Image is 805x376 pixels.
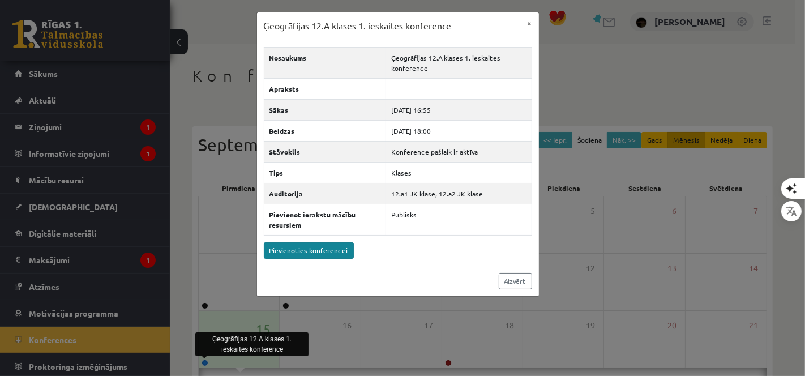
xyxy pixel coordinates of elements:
th: Stāvoklis [264,141,386,162]
th: Nosaukums [264,47,386,78]
th: Pievienot ierakstu mācību resursiem [264,204,386,235]
th: Tips [264,162,386,183]
th: Apraksts [264,78,386,99]
th: Sākas [264,99,386,120]
td: Publisks [386,204,532,235]
td: [DATE] 16:55 [386,99,532,120]
th: Beidzas [264,120,386,141]
a: Pievienoties konferencei [264,242,354,259]
td: Konference pašlaik ir aktīva [386,141,532,162]
button: × [521,12,539,34]
div: Ģeogrāfijas 12.A klases 1. ieskaites konference [195,332,309,356]
td: [DATE] 18:00 [386,120,532,141]
td: Ģeogrāfijas 12.A klases 1. ieskaites konference [386,47,532,78]
th: Auditorija [264,183,386,204]
a: Aizvērt [499,273,532,289]
h3: Ģeogrāfijas 12.A klases 1. ieskaites konference [264,19,452,33]
td: Klases [386,162,532,183]
td: 12.a1 JK klase, 12.a2 JK klase [386,183,532,204]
